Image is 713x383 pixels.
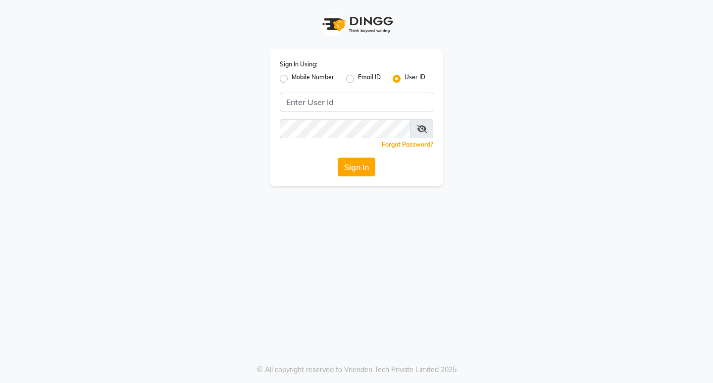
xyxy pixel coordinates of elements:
img: logo1.svg [317,10,396,39]
label: Email ID [358,73,381,85]
button: Sign In [338,158,375,176]
label: Sign In Using: [280,60,317,69]
a: Forgot Password? [382,141,433,148]
input: Username [280,93,433,111]
label: Mobile Number [292,73,334,85]
input: Username [280,119,411,138]
label: User ID [405,73,425,85]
